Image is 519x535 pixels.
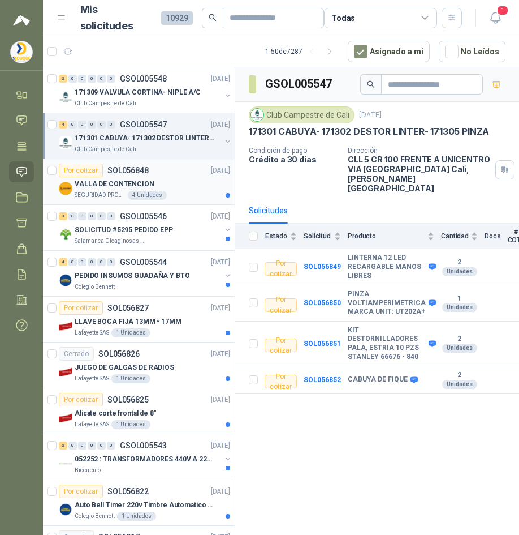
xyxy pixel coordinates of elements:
[304,340,341,348] a: SOL056851
[75,374,109,383] p: Lafayette SAS
[348,41,430,62] button: Asignado a mi
[211,486,230,497] p: [DATE]
[111,420,150,429] div: 1 Unidades
[211,74,230,84] p: [DATE]
[59,485,103,498] div: Por cotizar
[75,99,136,108] p: Club Campestre de Cali
[441,294,478,303] b: 1
[78,75,86,83] div: 0
[88,121,96,129] div: 0
[43,388,235,434] a: Por cotizarSOL056825[DATE] Company LogoAlicate corte frontal de 8"Lafayette SAS1 Unidades
[75,145,136,154] p: Club Campestre de Cali
[111,328,150,337] div: 1 Unidades
[75,408,157,419] p: Alicate corte frontal de 8"
[59,182,72,195] img: Company Logo
[441,335,478,344] b: 2
[485,8,505,28] button: 1
[211,119,230,130] p: [DATE]
[98,350,140,358] p: SOL056826
[304,263,341,271] b: SOL056849
[59,365,72,379] img: Company Logo
[211,395,230,405] p: [DATE]
[249,204,288,217] div: Solicitudes
[59,503,72,516] img: Company Logo
[265,262,297,276] div: Por cotizar
[265,224,304,249] th: Estado
[59,255,232,292] a: 4 0 0 0 0 0 GSOL005544[DATE] Company LogoPEDIDO INSUMOS GUADAÑA Y BTOColegio Bennett
[128,191,167,200] div: 4 Unidades
[442,380,477,389] div: Unidades
[211,440,230,451] p: [DATE]
[441,224,485,249] th: Cantidad
[348,147,491,155] p: Dirección
[442,344,477,353] div: Unidades
[59,301,103,315] div: Por cotizar
[59,442,67,450] div: 2
[120,212,167,220] p: GSOL005546
[439,41,505,62] button: No Leídos
[43,480,235,526] a: Por cotizarSOL056822[DATE] Company LogoAuto Bell Timer 220v Timbre Automatico Para Colegios, Indu...
[211,211,230,222] p: [DATE]
[107,166,149,174] p: SOL056848
[75,328,109,337] p: Lafayette SAS
[107,396,149,404] p: SOL056825
[75,316,181,327] p: LLAVE BOCA FIJA 13MM * 17MM
[265,75,334,93] h3: GSOL005547
[117,512,156,521] div: 1 Unidades
[75,466,101,475] p: Biocirculo
[485,224,508,249] th: Docs
[97,212,106,220] div: 0
[120,258,167,266] p: GSOL005544
[75,225,173,236] p: SOLICITUD #5295 PEDIDO EPP
[78,258,86,266] div: 0
[209,14,217,22] span: search
[265,42,339,61] div: 1 - 50 de 7287
[348,155,491,193] p: CLL 5 CR 100 FRENTE A UNICENTRO VIA [GEOGRAPHIC_DATA] Cali , [PERSON_NAME][GEOGRAPHIC_DATA]
[265,375,297,388] div: Por cotizar
[304,299,341,307] b: SOL056850
[68,121,77,129] div: 0
[441,371,478,380] b: 2
[59,439,232,475] a: 2 0 0 0 0 0 GSOL005543[DATE] Company Logo052252 : TRANSFORMADORES 440V A 220 VBiocirculo
[59,319,72,333] img: Company Logo
[59,393,103,406] div: Por cotizar
[249,126,489,138] p: 171301 CABUYA- 171302 DESTOR LINTER- 171305 PINZA
[211,349,230,359] p: [DATE]
[75,362,174,373] p: JUEGO DE GALGAS DE RADIOS
[107,258,115,266] div: 0
[75,500,215,511] p: Auto Bell Timer 220v Timbre Automatico Para Colegios, Indust
[78,121,86,129] div: 0
[249,155,339,164] p: Crédito a 30 días
[251,109,263,121] img: Company Logo
[249,147,339,155] p: Condición de pago
[97,258,106,266] div: 0
[304,224,348,249] th: Solicitud
[97,442,106,450] div: 0
[59,90,72,104] img: Company Logo
[359,110,382,121] p: [DATE]
[75,191,126,200] p: SEGURIDAD PROVISER LTDA
[59,457,72,470] img: Company Logo
[97,121,106,129] div: 0
[348,254,426,280] b: LINTERNA 12 LED RECARGABLE MANOS LIBRES
[68,442,77,450] div: 0
[441,232,469,240] span: Cantidad
[107,487,149,495] p: SOL056822
[43,159,235,205] a: Por cotizarSOL056848[DATE] Company LogoVALLA DE CONTENCIONSEGURIDAD PROVISER LTDA4 Unidades
[75,87,201,98] p: 171309 VALVULA CORTINA- NIPLE A/C
[80,2,152,35] h1: Mis solicitudes
[59,228,72,241] img: Company Logo
[211,303,230,314] p: [DATE]
[59,411,72,425] img: Company Logo
[59,273,72,287] img: Company Logo
[59,118,232,154] a: 4 0 0 0 0 0 GSOL005547[DATE] Company Logo171301 CABUYA- 171302 DESTOR LINTER- 171305 PINZAClub Ca...
[59,212,67,220] div: 3
[88,258,96,266] div: 0
[13,14,30,27] img: Logo peakr
[43,343,235,388] a: CerradoSOL056826[DATE] Company LogoJUEGO DE GALGAS DE RADIOSLafayette SAS1 Unidades
[304,376,341,384] a: SOL056852
[88,212,96,220] div: 0
[265,298,297,312] div: Por cotizar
